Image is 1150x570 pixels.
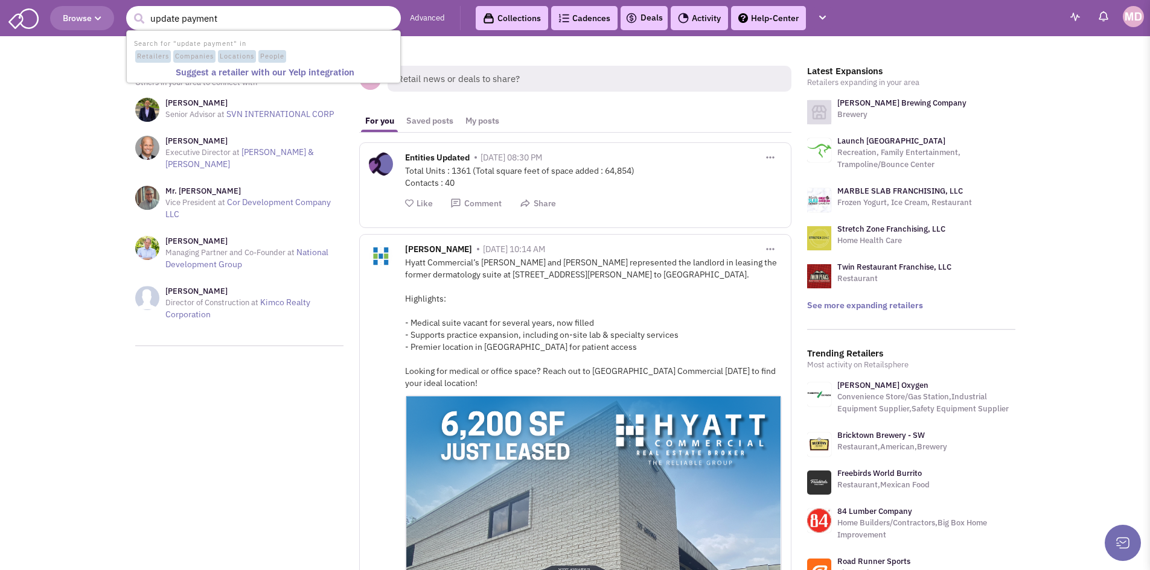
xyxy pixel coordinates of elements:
p: Brewery [837,109,966,121]
img: logo [807,100,831,124]
button: Browse [50,6,114,30]
b: Suggest a retailer with our Yelp integration [176,66,354,78]
h3: Latest Expansions [807,66,1015,77]
a: Bricktown Brewery - SW [837,430,925,440]
a: [PERSON_NAME] & [PERSON_NAME] [165,147,314,169]
a: [PERSON_NAME] Brewing Company [837,98,966,108]
a: National Development Group [165,247,328,270]
img: SmartAdmin [8,6,39,29]
img: logo [807,188,831,212]
a: Cor Development Company LLC [165,197,331,220]
img: www.robertsoxygen.com [807,382,831,407]
a: Road Runner Sports [837,556,910,566]
a: See more expanding retailers [807,300,923,311]
button: Like [405,198,433,209]
h3: [PERSON_NAME] [165,98,334,109]
a: Twin Restaurant Franchise, LLC [837,262,951,272]
img: logo [807,226,831,250]
span: Like [417,198,433,209]
span: Vice President at [165,197,225,207]
span: [DATE] 10:14 AM [483,244,545,255]
span: People [258,50,286,63]
img: logo [807,264,831,288]
button: Comment [450,198,502,209]
h3: [PERSON_NAME] [165,286,343,297]
span: Companies [173,50,216,63]
p: Convenience Store/Gas Station,Industrial Equipment Supplier,Safety Equipment Supplier [837,391,1015,415]
a: Suggest a retailer with our Yelp integration [131,65,398,81]
a: Cadences [551,6,618,30]
p: Restaurant [837,273,951,285]
img: help.png [738,13,748,23]
a: Stretch Zone Franchising, LLC [837,224,945,234]
a: My posts [459,110,505,132]
a: Collections [476,6,548,30]
p: Frozen Yogurt, Ice Cream, Restaurant [837,197,972,209]
div: Total Units : 1361 (Total square feet of space added : 64,854) Contacts : 40 [405,165,782,189]
span: Managing Partner and Co-Founder at [165,247,295,258]
a: Kimco Realty Corporation [165,297,310,320]
a: 84 Lumber Company [837,506,912,516]
span: Entities Updated [405,152,470,166]
span: Browse [63,13,101,24]
a: MARBLE SLAB FRANCHISING, LLC [837,186,963,196]
img: Activity.png [678,13,689,24]
a: SVN INTERNATIONAL CORP [226,109,334,119]
a: Deals [625,11,663,25]
span: Senior Advisor at [165,109,225,119]
a: Freebirds World Burrito [837,468,922,478]
span: Locations [218,50,256,63]
h3: Mr. [PERSON_NAME] [165,186,343,197]
p: Recreation, Family Entertainment, Trampoline/Bounce Center [837,147,1015,171]
a: Help-Center [731,6,806,30]
a: For you [359,110,400,132]
span: Retail news or deals to share? [388,66,791,92]
p: Retailers expanding in your area [807,77,1015,89]
span: Executive Director at [165,147,240,157]
img: Cadences_logo.png [558,14,569,22]
img: McKenzie Deutsch [1123,6,1144,27]
img: www.84lumber.com [807,508,831,533]
img: icon-collection-lavender-black.svg [483,13,494,24]
h3: Trending Retailers [807,348,1015,359]
p: Home Builders/Contractors,Big Box Home Improvement [837,517,1015,541]
span: [DATE] 08:30 PM [481,152,542,163]
img: logo [807,138,831,162]
h3: [PERSON_NAME] [165,136,343,147]
button: Share [520,198,556,209]
img: NoImageAvailable1.jpg [135,286,159,310]
div: Hyatt Commercial’s [PERSON_NAME] and [PERSON_NAME] represented the landlord in leasing the former... [405,256,782,389]
p: Home Health Care [837,235,945,247]
p: Restaurant,Mexican Food [837,479,930,491]
a: Advanced [410,13,445,24]
input: Search [126,6,401,30]
p: Restaurant,American,Brewery [837,441,947,453]
span: Retailers [135,50,171,63]
a: Saved posts [400,110,459,132]
a: Launch [GEOGRAPHIC_DATA] [837,136,945,146]
li: Search for "update payment" in [128,36,399,64]
span: [PERSON_NAME] [405,244,472,258]
h3: [PERSON_NAME] [165,236,343,247]
img: icon-deals.svg [625,11,637,25]
a: [PERSON_NAME] Oxygen [837,380,928,390]
span: Director of Construction at [165,297,258,308]
a: Activity [671,6,728,30]
p: Most activity on Retailsphere [807,359,1015,371]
